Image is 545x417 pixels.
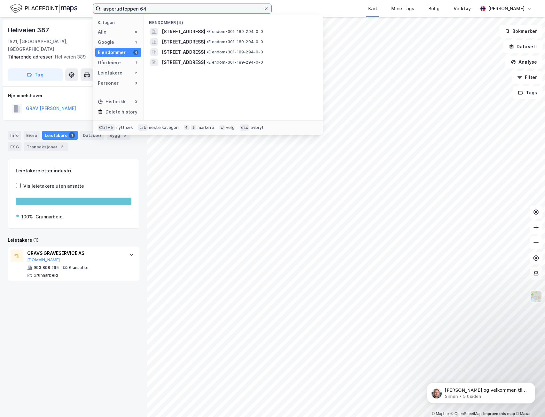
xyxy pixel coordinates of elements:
[8,38,100,53] div: 1821, [GEOGRAPHIC_DATA], [GEOGRAPHIC_DATA]
[488,5,525,12] div: [PERSON_NAME]
[226,125,235,130] div: velg
[417,369,545,414] iframe: Intercom notifications melding
[24,142,68,151] div: Transaksjoner
[162,28,205,35] span: [STREET_ADDRESS]
[59,144,65,150] div: 2
[24,131,40,140] div: Eiere
[69,132,75,138] div: 1
[428,5,440,12] div: Bolig
[105,108,137,116] div: Delete history
[98,98,126,106] div: Historikk
[27,249,122,257] div: GRAVS GRAVESERVICE AS
[69,265,89,270] div: 6 ansatte
[483,412,515,416] a: Improve this map
[144,15,323,27] div: Eiendommer (4)
[98,28,106,36] div: Alle
[101,4,264,13] input: Søk på adresse, matrikkel, gårdeiere, leietakere eller personer
[8,236,139,244] div: Leietakere (1)
[133,40,138,45] div: 1
[451,412,482,416] a: OpenStreetMap
[107,131,130,140] div: Bygg
[251,125,264,130] div: avbryt
[198,125,214,130] div: markere
[133,70,138,75] div: 2
[98,20,141,25] div: Kategori
[206,60,208,65] span: •
[133,99,138,104] div: 0
[240,124,250,131] div: esc
[133,60,138,65] div: 1
[530,290,542,303] img: Z
[138,124,148,131] div: tab
[34,265,59,270] div: 993 898 295
[27,257,60,263] button: [DOMAIN_NAME]
[512,71,542,84] button: Filter
[21,213,33,221] div: 100%
[16,167,131,175] div: Leietakere etter industri
[206,29,208,34] span: •
[8,54,55,59] span: Tilhørende adresser:
[98,69,122,77] div: Leietakere
[162,59,205,66] span: [STREET_ADDRESS]
[133,29,138,35] div: 8
[80,131,104,140] div: Datasett
[98,124,115,131] div: Ctrl + k
[206,50,208,54] span: •
[499,25,542,38] button: Bokmerker
[98,79,119,87] div: Personer
[98,59,121,67] div: Gårdeiere
[206,60,263,65] span: Eiendom • 301-189-294-0-0
[149,125,179,130] div: neste kategori
[34,273,58,278] div: Grunnarbeid
[513,86,542,99] button: Tags
[162,38,205,46] span: [STREET_ADDRESS]
[8,142,21,151] div: ESG
[505,56,542,68] button: Analyse
[8,131,21,140] div: Info
[121,132,128,138] div: 5
[432,412,449,416] a: Mapbox
[8,53,134,61] div: Heliveien 389
[116,125,133,130] div: nytt søk
[206,29,263,34] span: Eiendom • 301-189-294-0-0
[391,5,414,12] div: Mine Tags
[98,49,126,56] div: Eiendommer
[8,68,63,81] button: Tag
[8,92,139,99] div: Hjemmelshaver
[368,5,377,12] div: Kart
[206,39,263,44] span: Eiendom • 301-189-294-0-0
[42,131,78,140] div: Leietakere
[23,182,84,190] div: Vis leietakere uten ansatte
[98,38,114,46] div: Google
[503,40,542,53] button: Datasett
[454,5,471,12] div: Verktøy
[206,39,208,44] span: •
[133,50,138,55] div: 4
[162,48,205,56] span: [STREET_ADDRESS]
[35,213,63,221] div: Grunnarbeid
[8,25,50,35] div: Heliveien 387
[10,3,77,14] img: logo.f888ab2527a4732fd821a326f86c7f29.svg
[206,50,263,55] span: Eiendom • 301-189-294-0-0
[133,81,138,86] div: 0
